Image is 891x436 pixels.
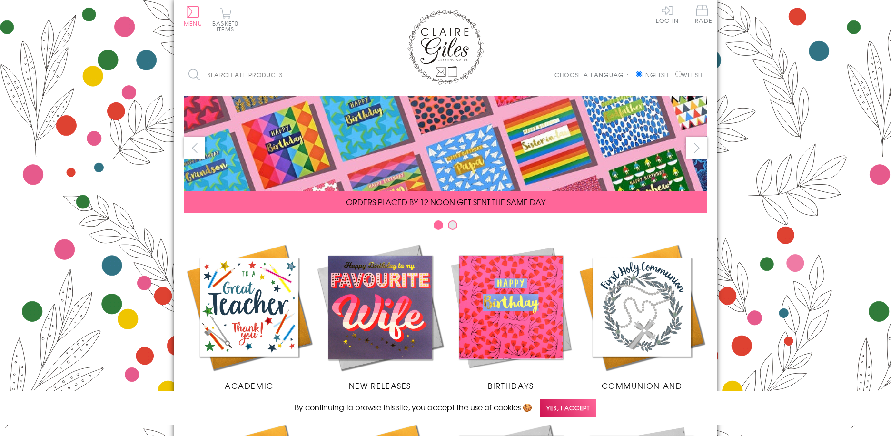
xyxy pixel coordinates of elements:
input: Welsh [675,71,682,77]
span: Birthdays [488,380,534,391]
button: Carousel Page 1 (Current Slide) [434,220,443,230]
span: Menu [184,19,202,28]
p: Choose a language: [554,70,634,79]
span: Trade [692,5,712,23]
img: Claire Giles Greetings Cards [407,10,484,85]
input: Search all products [184,64,350,86]
button: prev [184,137,205,159]
span: 0 items [217,19,238,33]
button: Menu [184,6,202,26]
input: English [636,71,642,77]
span: Academic [225,380,274,391]
a: Birthdays [445,242,576,391]
a: New Releases [315,242,445,391]
a: Trade [692,5,712,25]
a: Academic [184,242,315,391]
a: Communion and Confirmation [576,242,707,403]
div: Carousel Pagination [184,220,707,235]
label: Welsh [675,70,703,79]
button: Basket0 items [212,8,238,32]
span: Communion and Confirmation [602,380,683,403]
span: ORDERS PLACED BY 12 NOON GET SENT THE SAME DAY [346,196,545,208]
a: Log In [656,5,679,23]
button: Carousel Page 2 [448,220,457,230]
input: Search [341,64,350,86]
span: New Releases [349,380,411,391]
label: English [636,70,673,79]
button: next [686,137,707,159]
span: Yes, I accept [540,399,596,417]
